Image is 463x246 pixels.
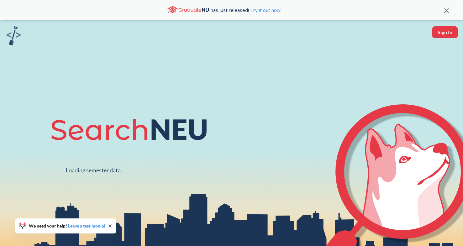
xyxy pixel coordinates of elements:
[68,223,105,228] a: Leave a testimonial
[6,26,21,47] a: sandbox logo
[211,7,281,13] span: has just released!
[29,224,105,228] span: We need your help!
[249,7,281,13] a: Try it out now!
[432,26,458,38] button: Sign In
[66,167,124,174] div: Loading semester data...
[6,26,21,45] img: sandbox logo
